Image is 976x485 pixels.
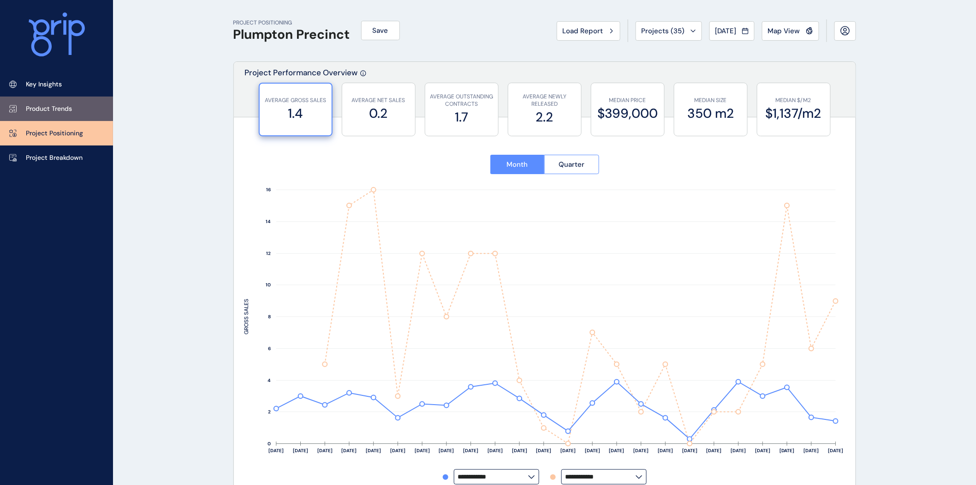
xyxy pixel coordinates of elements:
text: 4 [268,378,271,384]
p: MEDIAN $/M2 [762,97,826,104]
text: [DATE] [415,448,430,454]
text: [DATE] [585,448,600,454]
text: [DATE] [609,448,625,454]
text: 14 [266,219,271,225]
text: [DATE] [488,448,503,454]
span: Month [507,160,528,169]
p: Project Positioning [26,129,83,138]
span: Projects ( 35 ) [642,26,685,36]
label: 1.7 [430,108,494,126]
text: [DATE] [682,448,697,454]
button: Map View [762,21,819,41]
text: 8 [268,314,271,320]
button: [DATE] [709,21,755,41]
p: AVERAGE NEWLY RELEASED [513,93,577,109]
button: Projects (35) [636,21,702,41]
text: [DATE] [560,448,576,454]
p: MEDIAN PRICE [596,97,660,104]
text: [DATE] [707,448,722,454]
p: MEDIAN SIZE [679,97,743,104]
text: [DATE] [268,448,284,454]
text: [DATE] [439,448,454,454]
button: Save [361,21,400,40]
text: [DATE] [634,448,649,454]
span: Load Report [563,26,603,36]
text: 0 [268,441,271,447]
text: 10 [266,282,271,288]
span: Map View [768,26,800,36]
p: PROJECT POSITIONING [233,19,350,27]
label: $399,000 [596,104,660,122]
text: [DATE] [755,448,770,454]
text: [DATE] [390,448,405,454]
text: 2 [268,409,271,415]
p: AVERAGE GROSS SALES [264,97,327,104]
text: [DATE] [731,448,746,454]
p: AVERAGE OUTSTANDING CONTRACTS [430,93,494,109]
p: Product Trends [26,104,72,114]
p: Project Breakdown [26,153,83,163]
span: Quarter [559,160,584,169]
p: Project Performance Overview [245,67,358,117]
text: [DATE] [512,448,527,454]
text: [DATE] [828,448,844,454]
button: Month [490,155,545,174]
p: AVERAGE NET SALES [347,97,411,104]
button: Load Report [557,21,620,41]
label: 350 m2 [679,104,743,122]
text: 16 [266,187,271,193]
text: [DATE] [293,448,308,454]
text: 6 [268,346,271,352]
span: Save [373,26,388,35]
text: [DATE] [536,448,552,454]
span: [DATE] [715,26,737,36]
label: 2.2 [513,108,577,126]
label: 1.4 [264,104,327,122]
text: [DATE] [341,448,357,454]
button: Quarter [544,155,599,174]
p: Key Insights [26,80,62,89]
text: [DATE] [804,448,819,454]
text: [DATE] [366,448,381,454]
label: $1,137/m2 [762,104,826,122]
text: [DATE] [317,448,333,454]
text: [DATE] [463,448,478,454]
text: 12 [266,251,271,257]
text: GROSS SALES [243,299,250,335]
text: [DATE] [658,448,673,454]
h1: Plumpton Precinct [233,27,350,42]
text: [DATE] [780,448,795,454]
label: 0.2 [347,104,411,122]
